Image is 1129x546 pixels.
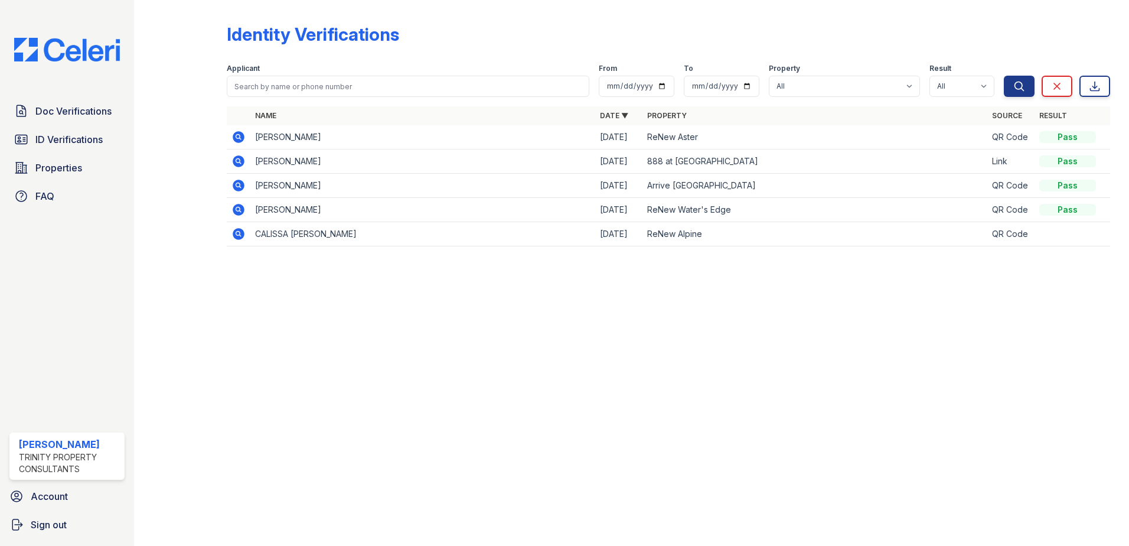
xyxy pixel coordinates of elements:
td: [DATE] [595,222,642,246]
td: [DATE] [595,198,642,222]
a: Name [255,111,276,120]
label: Property [769,64,800,73]
div: Pass [1039,180,1096,191]
label: From [599,64,617,73]
td: QR Code [987,198,1035,222]
a: Sign out [5,513,129,537]
a: Result [1039,111,1067,120]
td: [PERSON_NAME] [250,198,595,222]
td: [PERSON_NAME] [250,149,595,174]
a: Property [647,111,687,120]
a: Date ▼ [600,111,628,120]
td: [DATE] [595,149,642,174]
div: Identity Verifications [227,24,399,45]
label: To [684,64,693,73]
td: 888 at [GEOGRAPHIC_DATA] [642,149,987,174]
div: Pass [1039,131,1096,143]
div: Pass [1039,155,1096,167]
a: Properties [9,156,125,180]
div: [PERSON_NAME] [19,437,120,451]
td: [PERSON_NAME] [250,125,595,149]
a: ID Verifications [9,128,125,151]
td: QR Code [987,174,1035,198]
td: Link [987,149,1035,174]
a: Account [5,485,129,508]
span: Doc Verifications [35,104,112,118]
div: Pass [1039,204,1096,216]
td: Arrive [GEOGRAPHIC_DATA] [642,174,987,198]
a: Doc Verifications [9,99,125,123]
td: [DATE] [595,174,642,198]
a: Source [992,111,1022,120]
span: Properties [35,161,82,175]
span: FAQ [35,189,54,203]
label: Applicant [227,64,260,73]
td: ReNew Water's Edge [642,198,987,222]
div: Trinity Property Consultants [19,451,120,475]
span: Sign out [31,518,67,532]
td: [PERSON_NAME] [250,174,595,198]
span: ID Verifications [35,132,103,147]
label: Result [929,64,951,73]
img: CE_Logo_Blue-a8612792a0a2168367f1c8372b55b34899dd931a85d93a1a3d3e32e68fde9ad4.png [5,38,129,61]
span: Account [31,489,68,503]
input: Search by name or phone number [227,76,589,97]
td: [DATE] [595,125,642,149]
td: CALISSA [PERSON_NAME] [250,222,595,246]
td: QR Code [987,125,1035,149]
td: QR Code [987,222,1035,246]
a: FAQ [9,184,125,208]
td: ReNew Alpine [642,222,987,246]
td: ReNew Aster [642,125,987,149]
